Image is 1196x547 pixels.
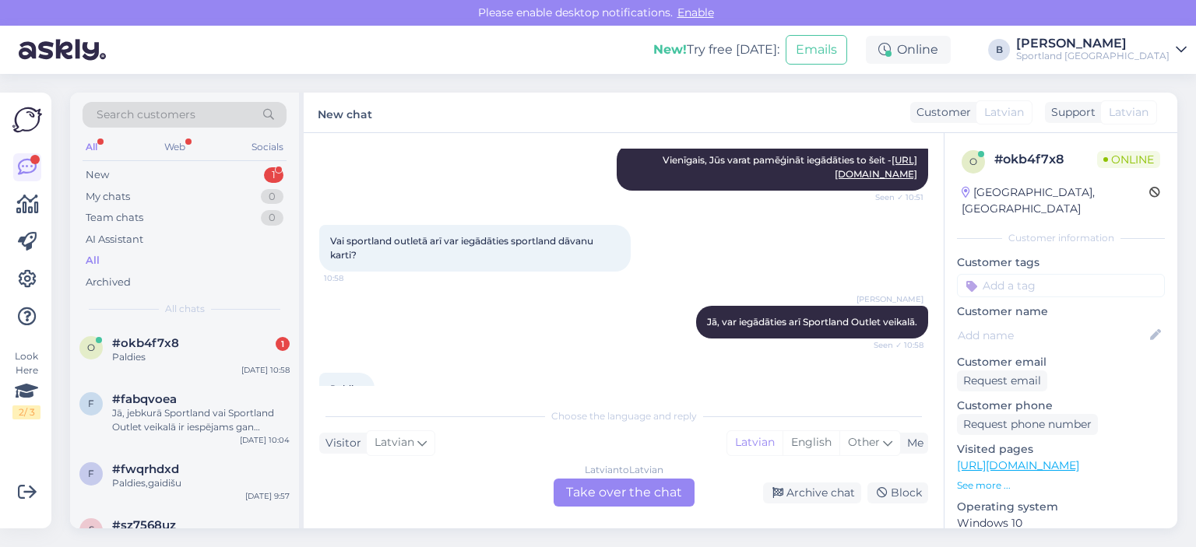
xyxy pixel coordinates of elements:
span: f [88,398,94,409]
span: #okb4f7x8 [112,336,179,350]
div: Paldies [112,350,290,364]
span: [PERSON_NAME] [857,293,923,305]
div: Socials [248,137,287,157]
span: Vienīgais, Jūs varat pamēģināt iegādāties to šeit - [663,154,917,180]
div: Team chats [86,210,143,226]
div: [DATE] 10:58 [241,364,290,376]
div: # okb4f7x8 [994,150,1097,169]
div: English [783,431,839,454]
span: Vai sportland outletā arī var iegādāties sportland dāvanu karti? [330,235,596,261]
p: See more ... [957,479,1165,493]
span: s [89,524,94,535]
div: Request phone number [957,414,1098,435]
div: Archive chat [763,482,861,503]
p: Visited pages [957,441,1165,458]
div: Latvian to Latvian [585,463,663,477]
span: Latvian [984,104,1024,121]
div: Choose the language and reply [319,409,928,423]
div: [PERSON_NAME] [1016,37,1170,50]
div: Me [901,435,923,451]
div: Request email [957,370,1047,391]
button: Emails [786,35,847,65]
div: Take over the chat [554,479,695,507]
span: Jā, var iegādāties arī Sportland Outlet veikalā. [707,316,917,328]
span: o [87,342,95,353]
div: AI Assistant [86,232,143,247]
p: Customer tags [957,254,1165,271]
label: New chat [318,102,372,123]
div: Look Here [12,349,40,419]
a: [PERSON_NAME]Sportland [GEOGRAPHIC_DATA] [1016,37,1187,62]
div: Paldies,gaidišu [112,476,290,490]
span: Enable [673,5,719,19]
div: [GEOGRAPHIC_DATA], [GEOGRAPHIC_DATA] [962,184,1149,217]
div: All [86,253,100,268]
input: Add a tag [957,274,1165,297]
p: Customer name [957,303,1165,320]
span: Seen ✓ 10:51 [865,191,923,203]
div: Customer [910,104,971,121]
div: Visitor [319,435,361,451]
span: Latvian [375,434,414,451]
div: Customer information [957,231,1165,245]
p: Operating system [957,499,1165,515]
span: #fwqrhdxd [112,462,179,476]
div: Block [867,482,928,503]
p: Windows 10 [957,515,1165,531]
p: Customer phone [957,398,1165,414]
span: Search customers [97,107,195,123]
div: Support [1045,104,1096,121]
div: [DATE] 10:04 [240,434,290,446]
span: Other [848,435,880,449]
div: Sportland [GEOGRAPHIC_DATA] [1016,50,1170,62]
div: Web [161,137,188,157]
div: My chats [86,189,130,205]
div: Try free [DATE]: [653,40,779,59]
div: Jā, jebkurā Sportland vai Sportland Outlet veikalā ir iespējams gan atgriezt, gan arī samainīt iz... [112,406,290,434]
span: 10:58 [324,272,382,284]
div: All [83,137,100,157]
div: 0 [261,210,283,226]
span: Online [1097,151,1160,168]
div: Latvian [727,431,783,454]
div: B [988,39,1010,61]
img: Askly Logo [12,105,42,135]
span: All chats [165,302,205,316]
b: New! [653,42,687,57]
div: Online [866,36,951,64]
p: Customer email [957,354,1165,370]
div: Archived [86,275,131,290]
span: Latvian [1109,104,1149,121]
span: o [969,156,977,167]
div: New [86,167,109,183]
span: #fabqvoea [112,392,177,406]
span: f [88,468,94,479]
span: Paldies [330,383,364,394]
div: [DATE] 9:57 [245,490,290,502]
div: 2 / 3 [12,405,40,419]
div: 1 [276,337,290,351]
a: [URL][DOMAIN_NAME] [957,458,1079,472]
input: Add name [958,327,1147,344]
span: #sz7568uz [112,518,176,532]
div: 1 [264,167,283,183]
div: 0 [261,189,283,205]
span: Seen ✓ 10:58 [865,339,923,351]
